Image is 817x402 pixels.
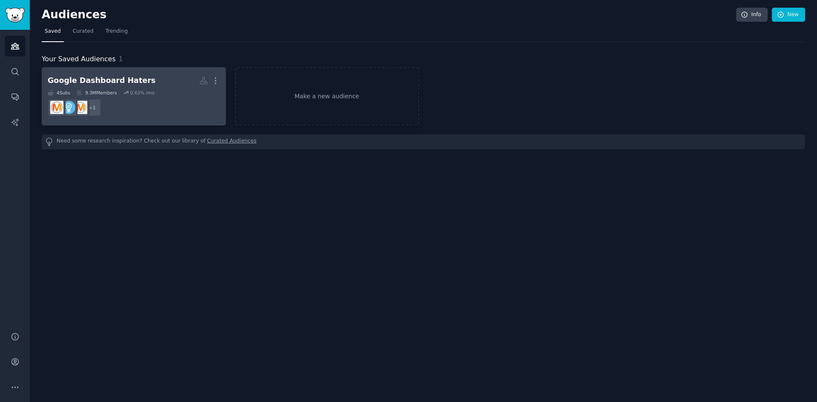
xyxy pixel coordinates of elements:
[42,134,805,149] div: Need some research inspiration? Check out our library of
[76,90,117,96] div: 9.3M Members
[73,28,94,35] span: Curated
[42,54,116,65] span: Your Saved Audiences
[42,25,64,42] a: Saved
[207,137,257,146] a: Curated Audiences
[74,101,87,114] img: marketing
[48,90,70,96] div: 4 Sub s
[62,101,75,114] img: Entrepreneur
[772,8,805,22] a: New
[106,28,128,35] span: Trending
[42,8,736,22] h2: Audiences
[48,75,155,86] div: Google Dashboard Haters
[736,8,768,22] a: Info
[42,67,226,125] a: Google Dashboard Haters4Subs9.3MMembers0.63% /mo+1marketingEntrepreneurDigitalMarketing
[70,25,97,42] a: Curated
[5,8,25,23] img: GummySearch logo
[119,55,123,63] span: 1
[50,101,63,114] img: DigitalMarketing
[45,28,61,35] span: Saved
[235,67,419,125] a: Make a new audience
[83,99,101,117] div: + 1
[103,25,131,42] a: Trending
[130,90,154,96] div: 0.63 % /mo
